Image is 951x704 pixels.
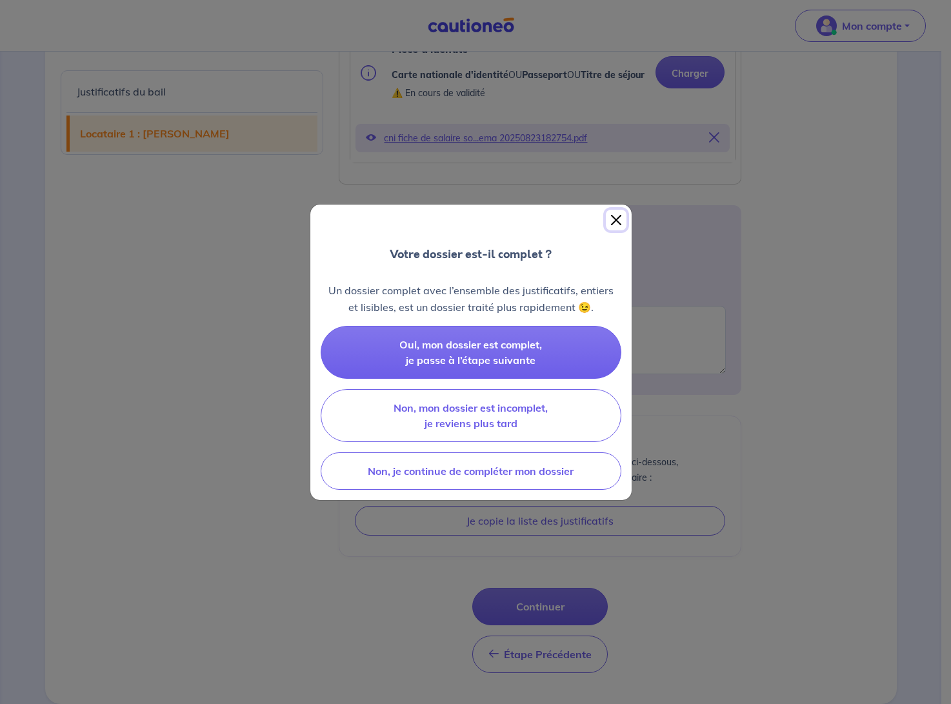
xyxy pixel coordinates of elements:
button: Non, mon dossier est incomplet, je reviens plus tard [321,389,621,442]
button: Non, je continue de compléter mon dossier [321,452,621,490]
p: Votre dossier est-il complet ? [390,246,552,263]
button: Oui, mon dossier est complet, je passe à l’étape suivante [321,326,621,379]
span: Non, mon dossier est incomplet, je reviens plus tard [394,401,548,430]
button: Close [606,210,626,230]
span: Non, je continue de compléter mon dossier [368,465,574,478]
span: Oui, mon dossier est complet, je passe à l’étape suivante [399,338,542,367]
p: Un dossier complet avec l’ensemble des justificatifs, entiers et lisibles, est un dossier traité ... [321,282,621,316]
